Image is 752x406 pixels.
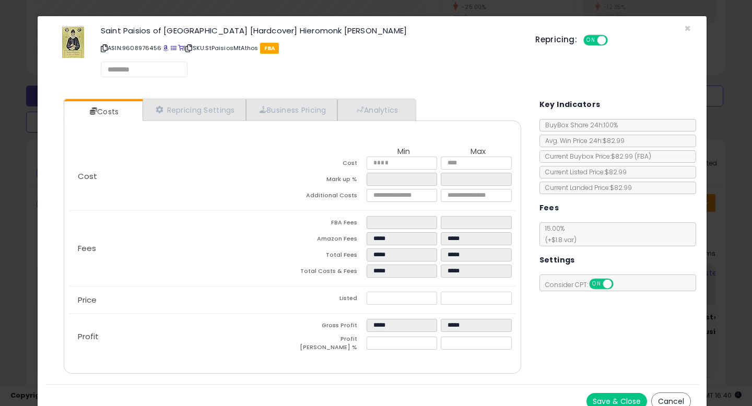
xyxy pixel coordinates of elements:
[62,27,84,58] img: 51eG4RLuimL._SL60_.jpg
[540,121,618,129] span: BuyBox Share 24h: 100%
[535,35,577,44] h5: Repricing:
[143,99,246,121] a: Repricing Settings
[163,44,169,52] a: BuyBox page
[611,152,651,161] span: $82.99
[260,43,279,54] span: FBA
[539,98,601,111] h5: Key Indicators
[612,280,628,289] span: OFF
[606,36,623,45] span: OFF
[171,44,177,52] a: All offer listings
[101,40,520,56] p: ASIN: 9608976456 | SKU: StPaisiosMtAthos
[337,99,415,121] a: Analytics
[69,296,292,304] p: Price
[292,265,367,281] td: Total Costs & Fees
[69,332,292,341] p: Profit
[540,224,577,244] span: 15.00 %
[292,292,367,308] td: Listed
[69,172,292,181] p: Cost
[292,157,367,173] td: Cost
[540,168,627,176] span: Current Listed Price: $82.99
[441,147,515,157] th: Max
[540,280,627,289] span: Consider CPT:
[540,152,651,161] span: Current Buybox Price:
[540,136,625,145] span: Avg. Win Price 24h: $82.99
[367,147,441,157] th: Min
[634,152,651,161] span: ( FBA )
[540,183,632,192] span: Current Landed Price: $82.99
[292,319,367,335] td: Gross Profit
[539,254,575,267] h5: Settings
[246,99,337,121] a: Business Pricing
[69,244,292,253] p: Fees
[178,44,184,52] a: Your listing only
[684,21,691,36] span: ×
[292,232,367,248] td: Amazon Fees
[540,235,577,244] span: (+$1.8 var)
[292,248,367,265] td: Total Fees
[590,280,603,289] span: ON
[584,36,597,45] span: ON
[292,173,367,189] td: Mark up %
[101,27,520,34] h3: Saint Paisios of [GEOGRAPHIC_DATA] [Hardcover] Hieromonk [PERSON_NAME]
[292,189,367,205] td: Additional Costs
[64,101,142,122] a: Costs
[292,335,367,354] td: Profit [PERSON_NAME] %
[539,201,559,214] h5: Fees
[292,216,367,232] td: FBA Fees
